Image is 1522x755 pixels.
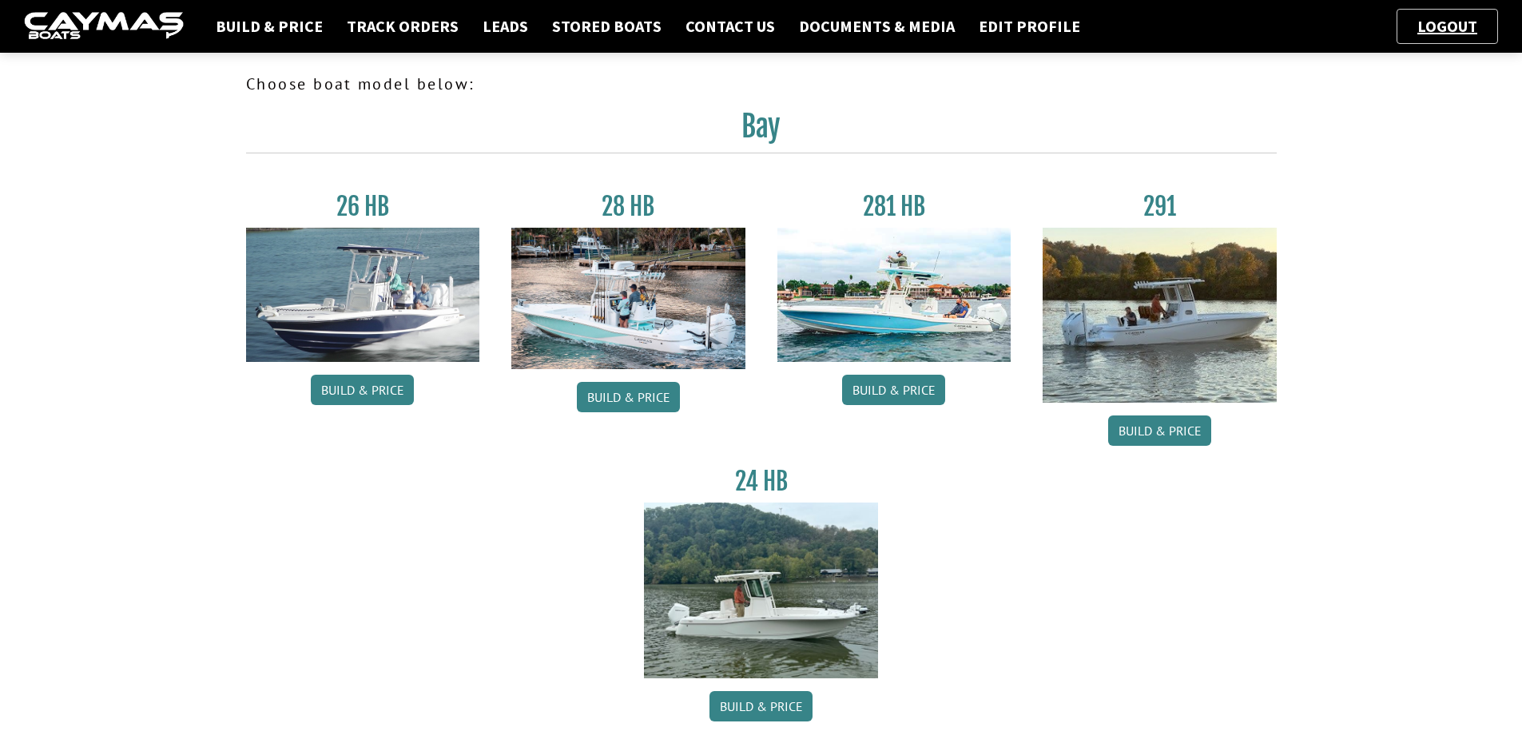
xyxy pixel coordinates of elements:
a: Edit Profile [971,16,1088,37]
img: 26_new_photo_resized.jpg [246,228,480,362]
a: Logout [1409,16,1485,36]
h3: 28 HB [511,192,745,221]
a: Leads [475,16,536,37]
p: Choose boat model below: [246,72,1277,96]
a: Contact Us [678,16,783,37]
a: Track Orders [339,16,467,37]
img: 28_hb_thumbnail_for_caymas_connect.jpg [511,228,745,369]
h3: 291 [1043,192,1277,221]
img: 24_HB_thumbnail.jpg [644,503,878,678]
h3: 281 HB [777,192,1011,221]
h2: Bay [246,109,1277,153]
h3: 26 HB [246,192,480,221]
img: 291_Thumbnail.jpg [1043,228,1277,403]
img: caymas-dealer-connect-2ed40d3bc7270c1d8d7ffb4b79bf05adc795679939227970def78ec6f6c03838.gif [24,12,184,42]
a: Build & Price [577,382,680,412]
a: Build & Price [709,691,813,721]
a: Stored Boats [544,16,670,37]
img: 28-hb-twin.jpg [777,228,1011,362]
a: Build & Price [311,375,414,405]
a: Build & Price [1108,415,1211,446]
a: Build & Price [208,16,331,37]
h3: 24 HB [644,467,878,496]
a: Build & Price [842,375,945,405]
a: Documents & Media [791,16,963,37]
